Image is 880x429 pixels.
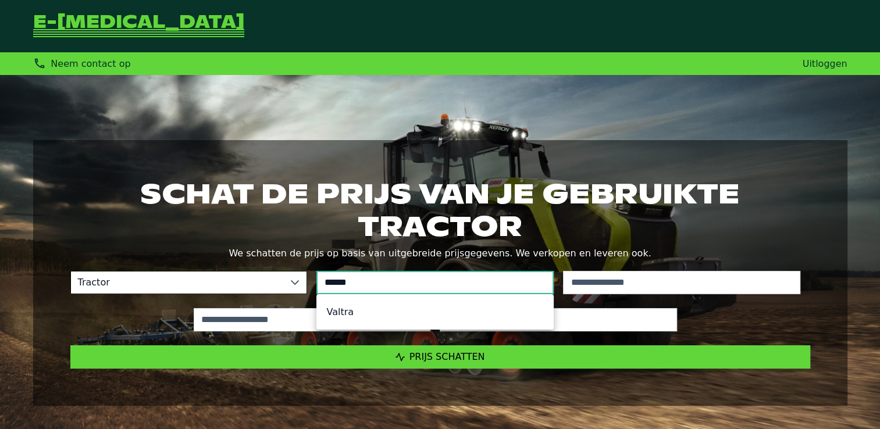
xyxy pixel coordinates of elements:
[317,295,553,329] ul: Option List
[51,58,130,69] span: Neem contact op
[33,57,131,70] div: Neem contact op
[70,177,810,242] h1: Schat de prijs van je gebruikte tractor
[70,245,810,262] p: We schatten de prijs op basis van uitgebreide prijsgegevens. We verkopen en leveren ook.
[33,14,244,38] a: Terug naar de startpagina
[803,58,847,69] a: Uitloggen
[409,351,485,362] span: Prijs schatten
[70,345,810,369] button: Prijs schatten
[317,299,553,324] li: Valtra
[71,271,284,294] span: Tractor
